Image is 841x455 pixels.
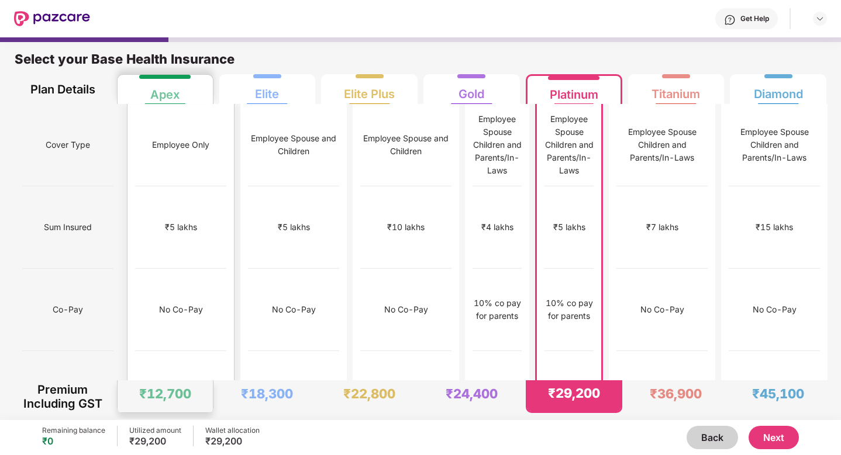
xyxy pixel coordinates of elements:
[548,385,600,401] div: ₹29,200
[550,78,598,102] div: Platinum
[553,221,585,234] div: ₹5 lakhs
[754,78,803,101] div: Diamond
[22,74,104,104] div: Plan Details
[150,78,180,102] div: Apex
[473,297,522,322] div: 10% co pay for parents
[640,303,684,316] div: No Co-Pay
[646,221,678,234] div: ₹7 lakhs
[544,113,594,177] div: Employee Spouse Children and Parents/In-Laws
[446,385,498,402] div: ₹24,400
[205,426,260,435] div: Wallet allocation
[255,78,279,101] div: Elite
[729,126,820,164] div: Employee Spouse Children and Parents/In-Laws
[459,78,484,101] div: Gold
[343,385,395,402] div: ₹22,800
[241,385,293,402] div: ₹18,300
[815,14,825,23] img: svg+xml;base64,PHN2ZyBpZD0iRHJvcGRvd24tMzJ4MzIiIHhtbG5zPSJodHRwOi8vd3d3LnczLm9yZy8yMDAwL3N2ZyIgd2...
[14,11,90,26] img: New Pazcare Logo
[53,298,83,321] span: Co-Pay
[42,426,105,435] div: Remaining balance
[44,216,92,238] span: Sum Insured
[616,126,708,164] div: Employee Spouse Children and Parents/In-Laws
[42,435,105,447] div: ₹0
[360,132,451,158] div: Employee Spouse and Children
[165,221,197,234] div: ₹5 lakhs
[687,426,738,449] button: Back
[205,435,260,447] div: ₹29,200
[749,426,799,449] button: Next
[15,51,826,74] div: Select your Base Health Insurance
[544,297,594,322] div: 10% co pay for parents
[473,113,522,177] div: Employee Spouse Children and Parents/In-Laws
[384,303,428,316] div: No Co-Pay
[22,380,104,413] div: Premium Including GST
[248,132,339,158] div: Employee Spouse and Children
[139,385,191,402] div: ₹12,700
[278,221,310,234] div: ₹5 lakhs
[387,221,425,234] div: ₹10 lakhs
[129,426,181,435] div: Utilized amount
[152,138,209,151] div: Employee Only
[46,134,90,156] span: Cover Type
[724,14,736,26] img: svg+xml;base64,PHN2ZyBpZD0iSGVscC0zMngzMiIgeG1sbnM9Imh0dHA6Ly93d3cudzMub3JnLzIwMDAvc3ZnIiB3aWR0aD...
[272,303,316,316] div: No Co-Pay
[129,435,181,447] div: ₹29,200
[740,14,769,23] div: Get Help
[159,303,203,316] div: No Co-Pay
[756,221,793,234] div: ₹15 lakhs
[650,385,702,402] div: ₹36,900
[344,78,395,101] div: Elite Plus
[481,221,513,234] div: ₹4 lakhs
[652,78,700,101] div: Titanium
[753,303,797,316] div: No Co-Pay
[752,385,804,402] div: ₹45,100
